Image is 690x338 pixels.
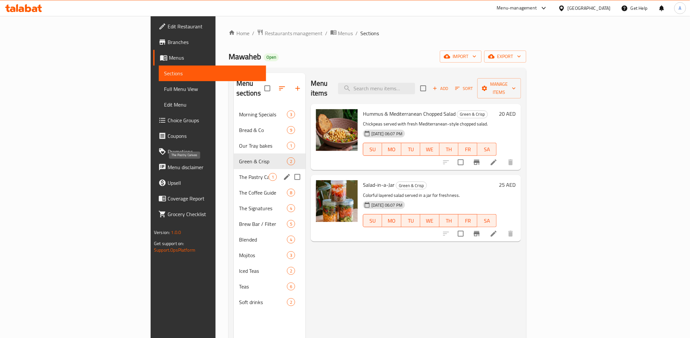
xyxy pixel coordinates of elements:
[239,110,287,118] div: Morning Specials
[287,143,295,149] span: 1
[282,172,292,182] button: edit
[483,80,516,96] span: Manage items
[503,226,518,242] button: delete
[385,145,398,154] span: MO
[287,268,295,274] span: 2
[153,34,266,50] a: Branches
[458,143,477,156] button: FR
[287,298,295,306] div: items
[234,185,306,200] div: The Coffee Guide8
[287,158,295,165] span: 2
[480,216,494,226] span: SA
[234,154,306,169] div: Green & Crisp2
[503,154,518,170] button: delete
[168,132,261,140] span: Coupons
[454,227,468,241] span: Select to update
[287,220,295,228] div: items
[164,101,261,109] span: Edit Menu
[499,180,516,189] h6: 25 AED
[287,251,295,259] div: items
[454,155,468,169] span: Select to update
[168,163,261,171] span: Menu disclaimer
[153,144,266,159] a: Promotions
[363,214,382,227] button: SU
[239,126,287,134] div: Bread & Co
[154,228,170,237] span: Version:
[311,79,330,98] h2: Menu items
[497,4,537,12] div: Menu-management
[234,122,306,138] div: Bread & Co9
[234,200,306,216] div: The Signatures4
[153,159,266,175] a: Menu disclaimer
[239,189,287,197] span: The Coffee Guide
[338,83,415,94] input: search
[385,216,398,226] span: MO
[420,214,439,227] button: WE
[442,145,456,154] span: TH
[440,143,458,156] button: TH
[363,143,382,156] button: SU
[499,109,516,118] h6: 20 AED
[287,284,295,290] span: 6
[316,180,358,222] img: Salad-in-a-Jar
[239,283,287,290] div: Teas
[234,279,306,294] div: Teas6
[239,157,287,165] span: Green & Crisp
[261,81,274,95] span: Select all sections
[287,190,295,196] span: 8
[234,232,306,247] div: Blended4
[239,142,287,150] span: Our Tray bakes
[154,239,184,248] span: Get support on:
[239,204,287,212] span: The Signatures
[457,110,487,118] span: Green & Crisp
[153,50,266,66] a: Menus
[239,173,269,181] span: The Pastry Canvas
[239,251,287,259] div: Mojitos
[234,107,306,122] div: Morning Specials3
[404,145,418,154] span: TU
[168,22,261,30] span: Edit Restaurant
[287,252,295,258] span: 3
[153,191,266,206] a: Coverage Report
[168,195,261,202] span: Coverage Report
[432,85,449,92] span: Add
[239,298,287,306] span: Soft drinks
[445,52,476,61] span: import
[287,236,295,243] div: items
[369,131,405,137] span: [DATE] 06:07 PM
[287,204,295,212] div: items
[363,191,497,199] p: Colorful layered salad served in a jar for freshness.
[366,145,380,154] span: SU
[287,205,295,212] span: 4
[679,5,682,12] span: A
[382,143,401,156] button: MO
[239,236,287,243] span: Blended
[234,216,306,232] div: Brew Bar / Filter5
[396,182,427,189] div: Green & Crisp
[568,5,611,12] div: [GEOGRAPHIC_DATA]
[469,226,485,242] button: Branch-specific-item
[430,83,451,94] button: Add
[416,81,430,95] span: Select section
[239,267,287,275] div: Iced Teas
[396,182,427,189] span: Green & Crisp
[480,145,494,154] span: SA
[265,29,323,37] span: Restaurants management
[477,214,496,227] button: SA
[469,154,485,170] button: Branch-specific-item
[168,148,261,155] span: Promotions
[234,104,306,313] nav: Menu sections
[264,53,279,61] div: Open
[423,145,437,154] span: WE
[366,216,380,226] span: SU
[239,220,287,228] span: Brew Bar / Filter
[458,214,477,227] button: FR
[401,143,420,156] button: TU
[440,51,482,63] button: import
[361,29,379,37] span: Sections
[404,216,418,226] span: TU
